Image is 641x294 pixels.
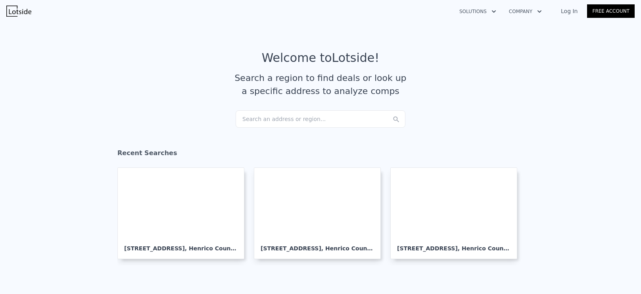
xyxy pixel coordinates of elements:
a: [STREET_ADDRESS], Henrico County,VA 23233 [390,167,524,259]
span: , VA 23228 [373,245,405,252]
div: [STREET_ADDRESS] , Henrico County [124,238,238,252]
div: Search an address or region... [236,110,405,128]
div: [STREET_ADDRESS] , Henrico County [261,238,374,252]
img: Lotside [6,6,31,17]
div: [STREET_ADDRESS] , Henrico County [397,238,510,252]
div: Search a region to find deals or look up a specific address to analyze comps [232,71,409,98]
div: Recent Searches [117,142,524,167]
a: [STREET_ADDRESS], Henrico County,VA 23228 [254,167,387,259]
button: Company [503,4,548,19]
span: , VA 23060 [236,245,268,252]
div: Welcome to Lotside ! [262,51,380,65]
a: Log In [551,7,587,15]
button: Solutions [453,4,503,19]
a: Free Account [587,4,635,18]
a: [STREET_ADDRESS], Henrico County,VA 23060 [117,167,251,259]
span: , VA 23233 [509,245,541,252]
